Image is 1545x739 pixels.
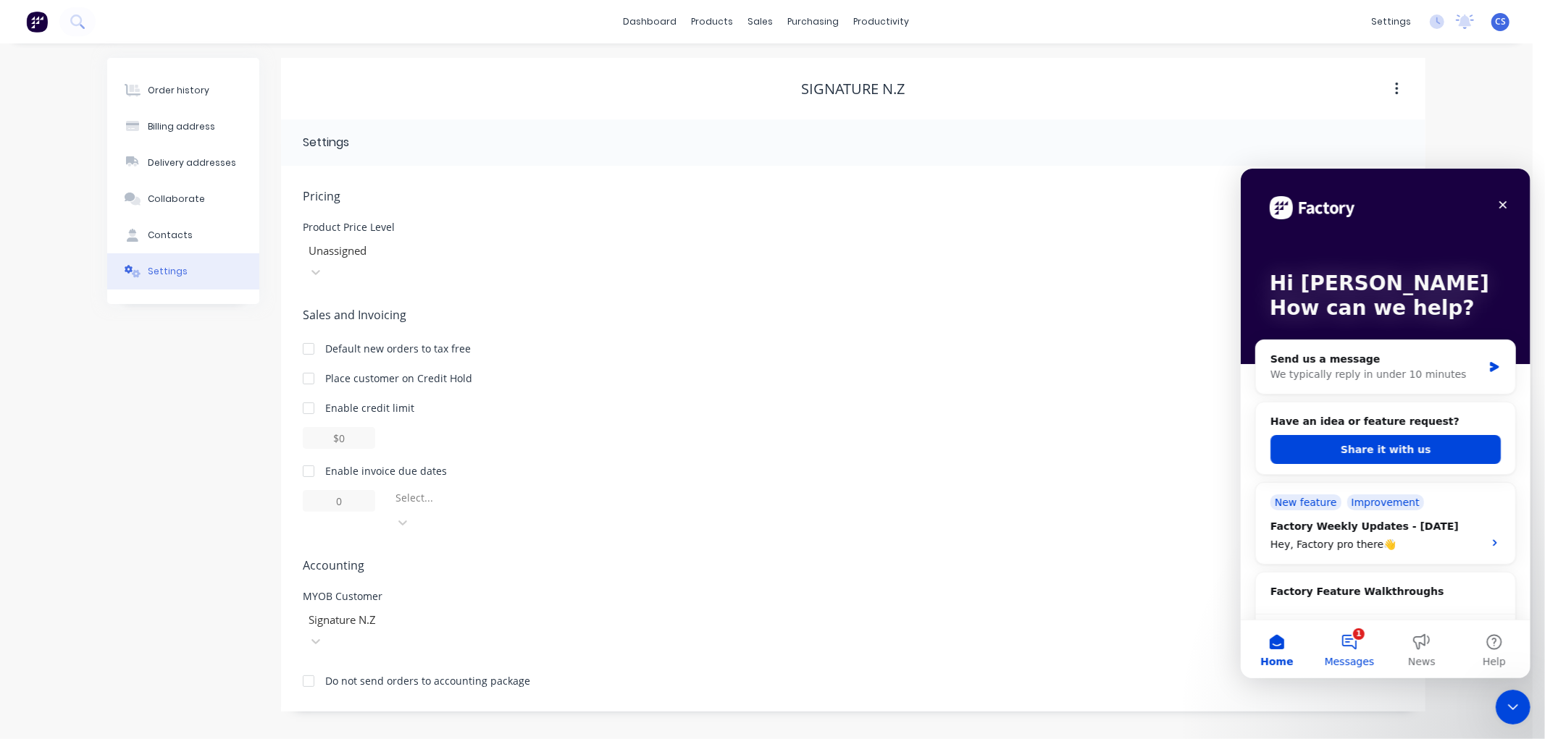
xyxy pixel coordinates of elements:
[303,557,1404,574] span: Accounting
[395,490,601,505] div: Select...
[802,80,905,98] div: Signature N.Z
[1495,15,1506,28] span: CS
[325,673,530,688] div: Do not send orders to accounting package
[325,341,471,356] div: Default new orders to tax free
[148,265,188,278] div: Settings
[26,11,48,33] img: Factory
[1496,690,1531,725] iframe: Intercom live chat
[684,11,741,33] div: products
[148,229,193,242] div: Contacts
[325,371,472,386] div: Place customer on Credit Hold
[325,463,447,478] div: Enable invoice due dates
[107,109,259,145] button: Billing address
[107,145,259,181] button: Delivery addresses
[303,222,520,232] div: Product Price Level
[107,181,259,217] button: Collaborate
[303,306,1404,324] span: Sales and Invoicing
[741,11,781,33] div: sales
[107,72,259,109] button: Order history
[148,84,209,97] div: Order history
[303,591,520,601] div: MYOB Customer
[303,187,1404,205] span: Pricing
[148,120,215,133] div: Billing address
[107,217,259,253] button: Contacts
[107,253,259,290] button: Settings
[1241,169,1531,678] iframe: Intercom live chat
[325,400,414,415] div: Enable credit limit
[148,193,205,206] div: Collaborate
[781,11,847,33] div: purchasing
[303,490,375,512] input: 0
[1364,11,1418,33] div: settings
[303,134,349,151] div: Settings
[616,11,684,33] a: dashboard
[303,427,375,449] input: $0
[847,11,917,33] div: productivity
[148,156,236,169] div: Delivery addresses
